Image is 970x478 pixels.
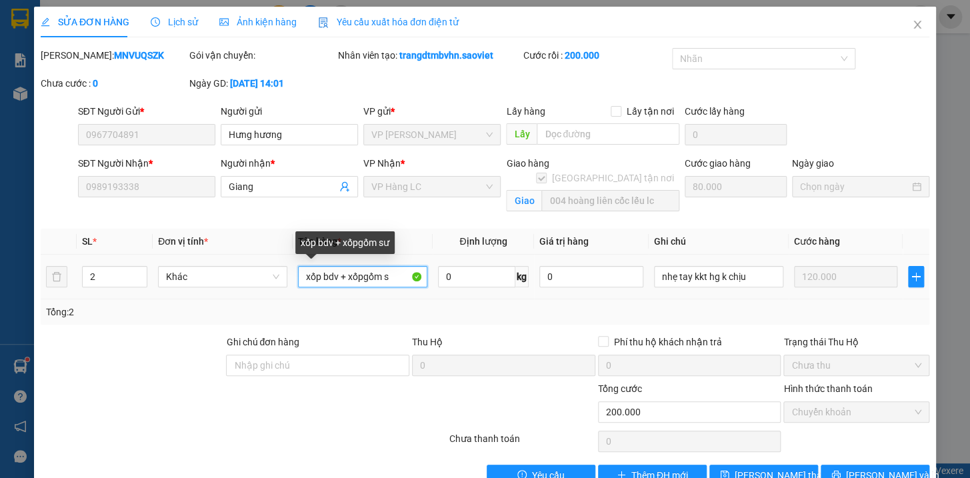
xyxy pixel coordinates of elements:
[338,48,521,63] div: Nhân viên tạo:
[506,106,545,117] span: Lấy hàng
[783,383,872,394] label: Hình thức thanh toán
[295,231,395,254] div: xốp bdv + xốpgốm sư
[189,48,335,63] div: Gói vận chuyển:
[371,177,493,197] span: VP Hàng LC
[537,123,679,145] input: Dọc đường
[339,181,350,192] span: user-add
[794,266,898,287] input: 0
[909,271,923,282] span: plus
[649,229,789,255] th: Ghi chú
[565,50,599,61] b: 200.000
[78,156,215,171] div: SĐT Người Nhận
[151,17,160,27] span: clock-circle
[791,402,921,422] span: Chuyển khoản
[221,104,358,119] div: Người gửi
[41,76,187,91] div: Chưa cước :
[219,17,229,27] span: picture
[219,17,297,27] span: Ảnh kiện hàng
[685,158,751,169] label: Cước giao hàng
[46,266,67,287] button: delete
[363,158,401,169] span: VP Nhận
[506,158,549,169] span: Giao hàng
[226,355,409,376] input: Ghi chú đơn hàng
[792,158,834,169] label: Ngày giao
[158,236,208,247] span: Đơn vị tính
[800,179,909,194] input: Ngày giao
[189,76,335,91] div: Ngày GD:
[547,171,679,185] span: [GEOGRAPHIC_DATA] tận nơi
[151,17,198,27] span: Lịch sử
[226,337,299,347] label: Ghi chú đơn hàng
[318,17,459,27] span: Yêu cầu xuất hóa đơn điện tử
[515,266,529,287] span: kg
[609,335,727,349] span: Phí thu hộ khách nhận trả
[41,48,187,63] div: [PERSON_NAME]:
[598,383,642,394] span: Tổng cước
[82,236,93,247] span: SL
[908,266,924,287] button: plus
[539,236,589,247] span: Giá trị hàng
[621,104,679,119] span: Lấy tận nơi
[399,50,493,61] b: trangdtmbvhn.saoviet
[78,104,215,119] div: SĐT Người Gửi
[93,78,98,89] b: 0
[541,190,679,211] input: Giao tận nơi
[794,236,840,247] span: Cước hàng
[371,125,493,145] span: VP Gia Lâm
[506,123,537,145] span: Lấy
[166,267,279,287] span: Khác
[41,17,50,27] span: edit
[791,355,921,375] span: Chưa thu
[685,176,787,197] input: Cước giao hàng
[685,106,745,117] label: Cước lấy hàng
[318,17,329,28] img: icon
[783,335,929,349] div: Trạng thái Thu Hộ
[448,431,597,455] div: Chưa thanh toán
[221,156,358,171] div: Người nhận
[298,266,427,287] input: VD: Bàn, Ghế
[899,7,936,44] button: Close
[46,305,375,319] div: Tổng: 2
[114,50,164,61] b: MNVUQSZK
[685,124,787,145] input: Cước lấy hàng
[459,236,507,247] span: Định lượng
[912,19,923,30] span: close
[523,48,669,63] div: Cước rồi :
[41,17,129,27] span: SỬA ĐƠN HÀNG
[412,337,443,347] span: Thu Hộ
[230,78,284,89] b: [DATE] 14:01
[363,104,501,119] div: VP gửi
[654,266,783,287] input: Ghi Chú
[506,190,541,211] span: Giao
